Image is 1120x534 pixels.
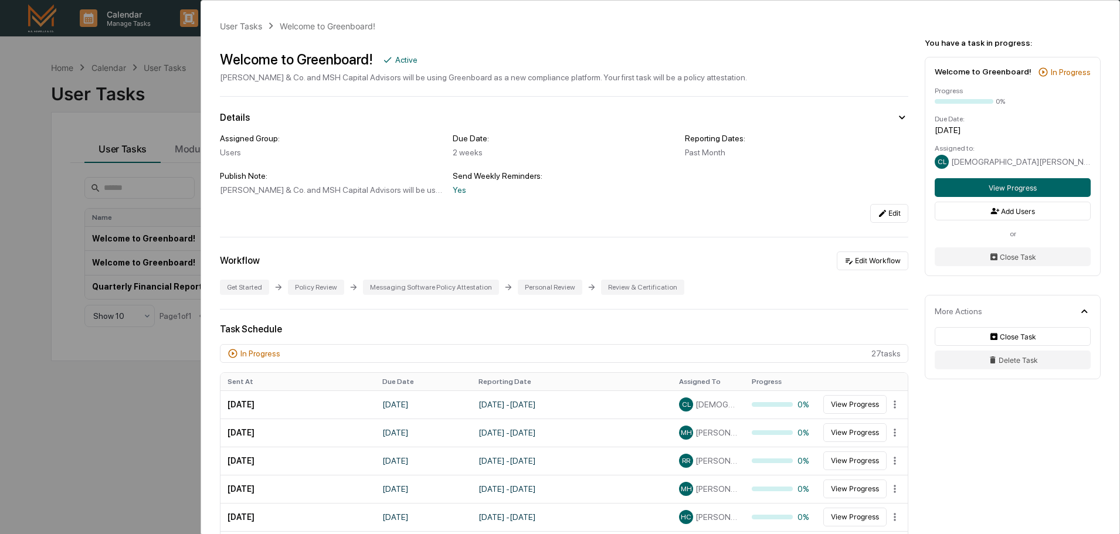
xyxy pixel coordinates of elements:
[951,157,1091,166] span: [DEMOGRAPHIC_DATA][PERSON_NAME]
[752,484,810,494] div: 0%
[471,419,672,447] td: [DATE] - [DATE]
[518,280,582,295] div: Personal Review
[752,428,810,437] div: 0%
[471,373,672,390] th: Reporting Date
[220,344,908,363] div: 27 task s
[220,390,375,419] td: [DATE]
[220,134,443,143] div: Assigned Group:
[935,125,1091,135] div: [DATE]
[823,423,887,442] button: View Progress
[682,400,691,409] span: CL
[395,55,418,64] div: Active
[935,230,1091,238] div: or
[601,280,684,295] div: Review & Certification
[375,419,471,447] td: [DATE]
[220,171,443,181] div: Publish Note:
[375,373,471,390] th: Due Date
[752,400,810,409] div: 0%
[220,255,260,266] div: Workflow
[745,373,817,390] th: Progress
[935,351,1091,369] button: Delete Task
[823,479,887,498] button: View Progress
[280,21,375,31] div: Welcome to Greenboard!
[375,503,471,531] td: [DATE]
[1051,67,1091,77] div: In Progress
[453,171,676,181] div: Send Weekly Reminders:
[220,419,375,447] td: [DATE]
[837,251,908,270] button: Edit Workflow
[695,512,738,522] span: [PERSON_NAME]
[681,485,692,493] span: MH
[682,457,690,465] span: RR
[681,428,692,437] span: MH
[220,73,747,82] div: [PERSON_NAME] & Co. and MSH Capital Advisors will be using Greenboard as a new compliance platfor...
[1082,495,1114,527] iframe: Open customer support
[220,373,375,390] th: Sent At
[220,475,375,503] td: [DATE]
[681,513,691,521] span: HC
[935,67,1031,76] div: Welcome to Greenboard!
[375,447,471,475] td: [DATE]
[752,512,810,522] div: 0%
[375,390,471,419] td: [DATE]
[220,447,375,475] td: [DATE]
[695,400,738,409] span: [DEMOGRAPHIC_DATA][PERSON_NAME]
[288,280,344,295] div: Policy Review
[220,21,262,31] div: User Tasks
[220,185,443,195] div: [PERSON_NAME] & Co. and MSH Capital Advisors will be using Greenboard as a new compliance platfor...
[375,475,471,503] td: [DATE]
[823,395,887,414] button: View Progress
[925,38,1101,47] div: You have a task in progress:
[471,390,672,419] td: [DATE] - [DATE]
[471,475,672,503] td: [DATE] - [DATE]
[935,307,982,316] div: More Actions
[220,280,269,295] div: Get Started
[453,134,676,143] div: Due Date:
[453,148,676,157] div: 2 weeks
[471,503,672,531] td: [DATE] - [DATE]
[935,202,1091,220] button: Add Users
[935,327,1091,346] button: Close Task
[220,503,375,531] td: [DATE]
[685,134,908,143] div: Reporting Dates:
[695,484,738,494] span: [PERSON_NAME]
[220,51,373,68] div: Welcome to Greenboard!
[823,508,887,526] button: View Progress
[471,447,672,475] td: [DATE] - [DATE]
[996,97,1005,106] div: 0%
[938,158,946,166] span: CL
[453,185,676,195] div: Yes
[935,87,1091,95] div: Progress
[672,373,745,390] th: Assigned To
[935,178,1091,197] button: View Progress
[935,144,1091,152] div: Assigned to:
[695,456,738,465] span: [PERSON_NAME]
[695,428,738,437] span: [PERSON_NAME]
[363,280,499,295] div: Messaging Software Policy Attestation
[685,148,908,157] div: Past Month
[240,349,280,358] div: In Progress
[935,115,1091,123] div: Due Date:
[823,451,887,470] button: View Progress
[752,456,810,465] div: 0%
[935,247,1091,266] button: Close Task
[220,112,250,123] div: Details
[220,148,443,157] div: Users
[870,204,908,223] button: Edit
[220,324,908,335] div: Task Schedule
